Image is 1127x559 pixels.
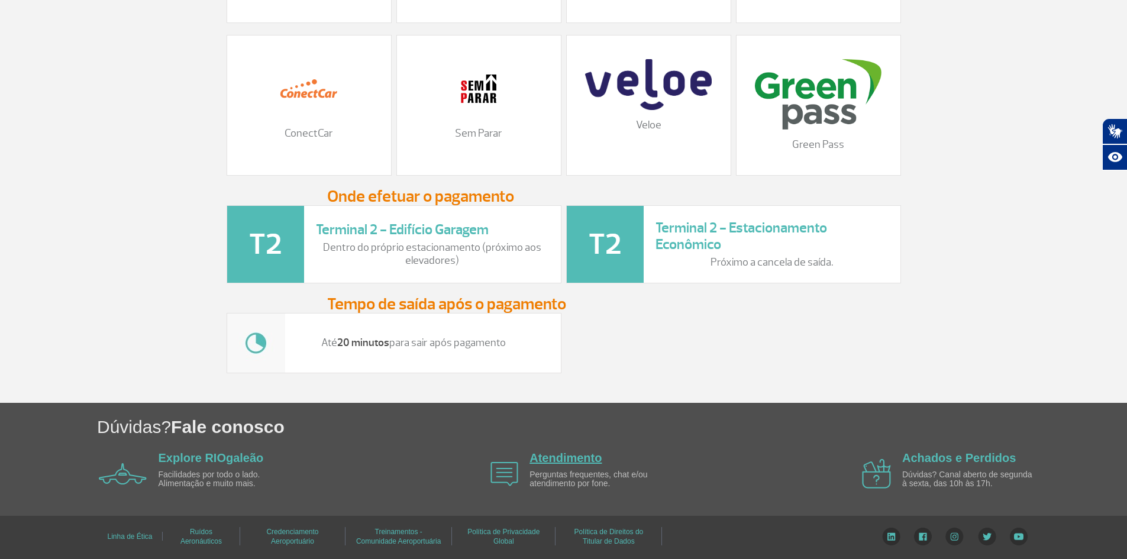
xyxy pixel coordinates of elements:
p: Facilidades por todo o lado. Alimentação e muito mais. [159,470,295,489]
p: Green Pass [748,138,889,151]
button: Abrir recursos assistivos. [1102,144,1127,170]
a: Treinamentos - Comunidade Aeroportuária [356,524,441,549]
button: Abrir tradutor de língua de sinais. [1102,118,1127,144]
a: Ruídos Aeronáuticos [180,524,222,549]
h3: Terminal 2 - Estacionamento Econômico [655,219,889,254]
h3: Onde efetuar o pagamento [327,188,800,205]
span: Fale conosco [171,417,285,437]
a: Explore RIOgaleão [159,451,264,464]
p: Sem Parar [409,127,549,140]
img: t2-icone.png [227,206,304,283]
img: download%20%2816%29.png [755,59,881,130]
a: Credenciamento Aeroportuário [266,524,318,549]
a: Linha de Ética [107,528,152,545]
img: 12.png [279,59,338,118]
img: Facebook [914,528,932,545]
img: airplane icon [490,462,518,486]
img: tempo.jpg [227,314,285,373]
h1: Dúvidas? [97,415,1127,439]
p: Dúvidas? Canal aberto de segunda à sexta, das 10h às 17h. [902,470,1038,489]
p: Perguntas frequentes, chat e/ou atendimento por fone. [529,470,666,489]
img: 11.png [449,59,508,118]
a: Política de Direitos do Titular de Dados [574,524,644,549]
img: veloe-logo-1%20%281%29.png [585,59,711,110]
img: LinkedIn [882,528,900,545]
img: Instagram [945,528,964,545]
h3: Tempo de saída após o pagamento [327,295,800,313]
img: YouTube [1010,528,1028,545]
p: Dentro do próprio estacionamento (próximo aos elevadores) [316,241,549,267]
p: Próximo a cancela de saída. [655,256,889,269]
div: Plugin de acessibilidade da Hand Talk. [1102,118,1127,170]
h3: Terminal 2 - Edifício Garagem [316,221,549,238]
p: Até para sair após pagamento [297,337,530,350]
img: airplane icon [862,459,891,489]
a: Achados e Perdidos [902,451,1016,464]
a: Atendimento [529,451,602,464]
a: Política de Privacidade Global [467,524,540,549]
img: Twitter [978,528,996,545]
strong: 20 minutos [337,336,389,350]
p: Veloe [579,119,719,132]
p: ConectCar [239,127,379,140]
img: t2-icone.png [567,206,644,283]
img: airplane icon [99,463,147,484]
